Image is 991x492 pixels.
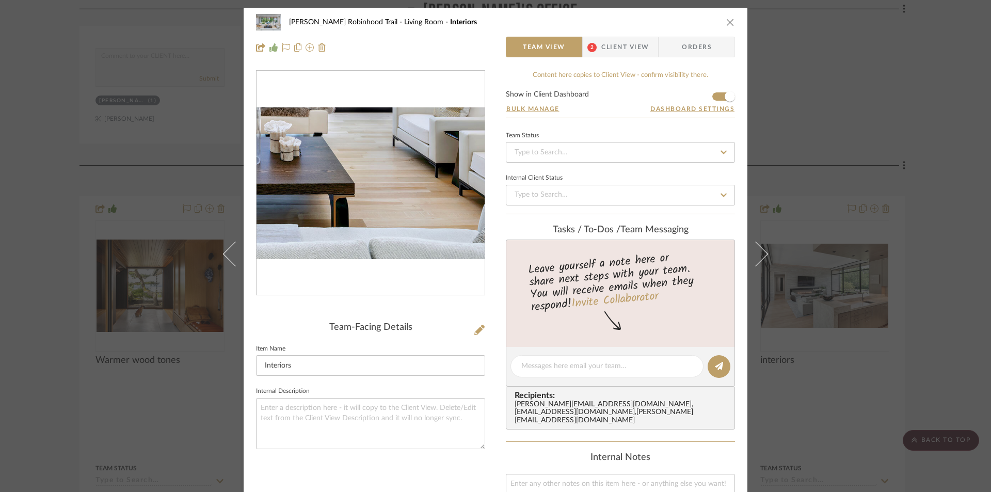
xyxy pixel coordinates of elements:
button: Dashboard Settings [650,104,735,114]
span: 2 [587,43,597,52]
span: Orders [670,37,723,57]
div: Leave yourself a note here or share next steps with your team. You will receive emails when they ... [505,247,737,316]
span: Recipients: [515,391,730,400]
label: Internal Description [256,389,310,394]
div: [PERSON_NAME][EMAIL_ADDRESS][DOMAIN_NAME] , [EMAIL_ADDRESS][DOMAIN_NAME] , [PERSON_NAME][EMAIL_AD... [515,401,730,425]
input: Type to Search… [506,142,735,163]
span: Living Room [404,19,450,26]
span: [PERSON_NAME] Robinhood Trail [289,19,404,26]
span: Team View [523,37,565,57]
label: Item Name [256,346,285,352]
span: Client View [601,37,649,57]
a: Invite Collaborator [571,288,659,313]
span: Interiors [450,19,477,26]
button: close [726,18,735,27]
div: Team Status [506,133,539,138]
div: Internal Client Status [506,176,563,181]
div: 0 [257,107,485,260]
div: team Messaging [506,225,735,236]
div: Team-Facing Details [256,322,485,334]
img: 059316fd-c2a2-4ab6-87bd-87f577c668d3_48x40.jpg [256,12,281,33]
img: 059316fd-c2a2-4ab6-87bd-87f577c668d3_436x436.jpg [257,107,485,260]
input: Enter Item Name [256,355,485,376]
span: Tasks / To-Dos / [553,225,620,234]
button: Bulk Manage [506,104,560,114]
div: Content here copies to Client View - confirm visibility there. [506,70,735,81]
input: Type to Search… [506,185,735,205]
img: Remove from project [318,43,326,52]
div: Internal Notes [506,452,735,464]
